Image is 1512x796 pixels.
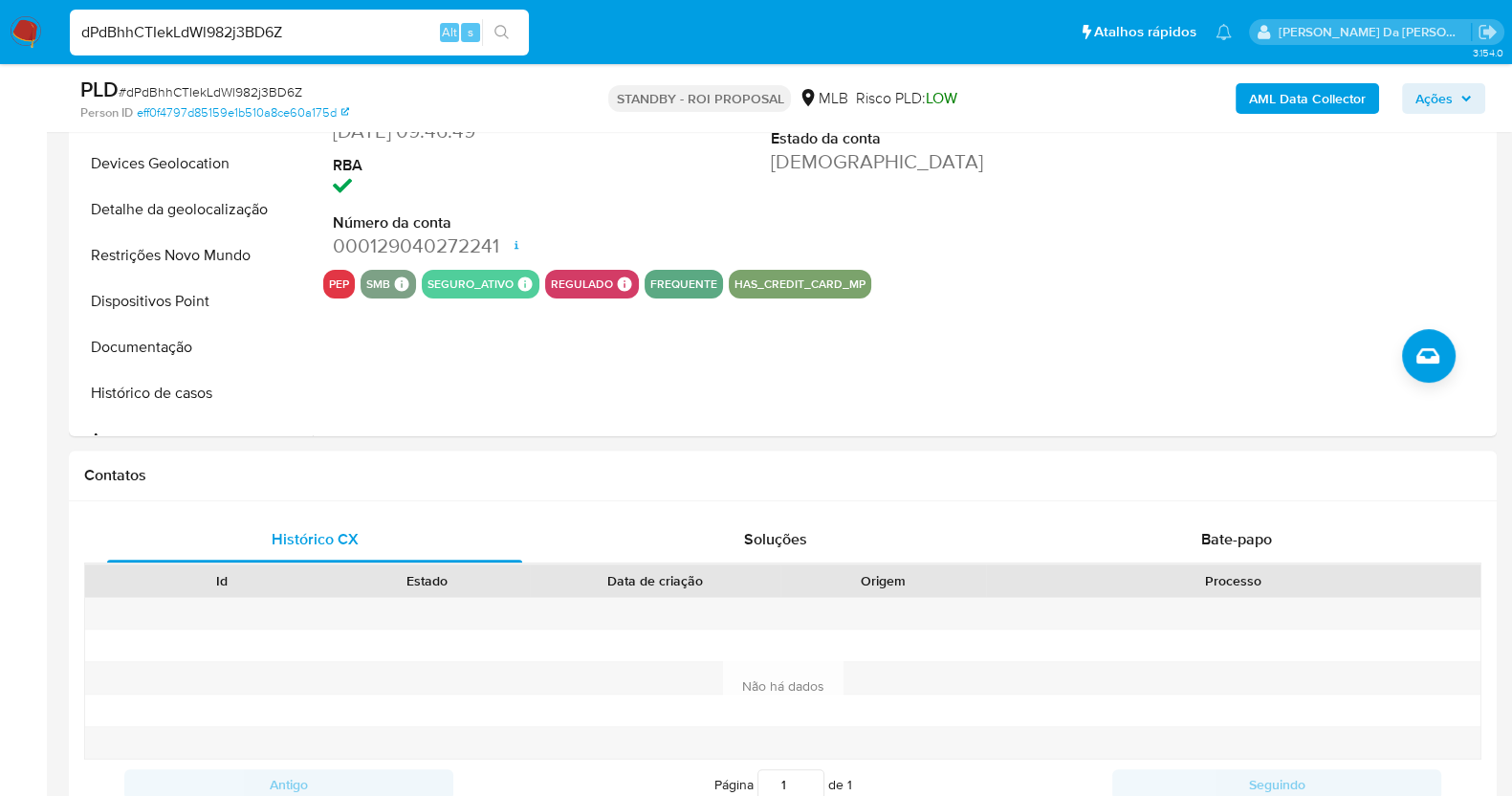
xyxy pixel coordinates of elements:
[74,278,313,324] button: Dispositivos Point
[847,775,852,794] span: 1
[771,148,1044,175] dd: [DEMOGRAPHIC_DATA]
[1094,22,1196,42] span: Atalhos rápidos
[442,23,457,41] span: Alt
[74,232,313,278] button: Restrições Novo Mundo
[80,74,119,104] b: PLD
[650,280,717,288] button: frequente
[427,280,514,288] button: seguro_ativo
[794,571,973,590] div: Origem
[137,104,349,122] a: eff0f4797d85159e1b510a8ce60a175d
[1402,83,1485,114] button: Ações
[132,571,311,590] div: Id
[1279,23,1472,41] p: patricia.varelo@mercadopago.com.br
[74,141,313,187] button: Devices Geolocation
[744,528,807,550] span: Soluções
[1415,83,1453,114] span: Ações
[543,571,767,590] div: Data de criação
[734,280,866,288] button: has_credit_card_mp
[80,104,133,122] b: Person ID
[1472,45,1502,60] span: 3.154.0
[1201,528,1272,550] span: Bate-papo
[608,85,791,112] p: STANDBY - ROI PROPOSAL
[1249,83,1366,114] b: AML Data Collector
[272,528,359,550] span: Histórico CX
[338,571,516,590] div: Estado
[119,82,302,101] span: # dPdBhhCTIekLdWl982j3BD6Z
[925,87,956,109] span: LOW
[1216,24,1232,40] a: Notificações
[771,128,1044,149] dt: Estado da conta
[468,23,473,41] span: s
[74,416,313,462] button: Anexos
[333,232,606,259] dd: 000129040272241
[855,88,956,109] span: Risco PLD:
[84,466,1481,485] h1: Contatos
[999,571,1467,590] div: Processo
[74,324,313,370] button: Documentação
[333,212,606,233] dt: Número da conta
[329,280,349,288] button: pep
[74,370,313,416] button: Histórico de casos
[1236,83,1379,114] button: AML Data Collector
[333,155,606,176] dt: RBA
[366,280,390,288] button: smb
[70,20,529,45] input: Pesquise usuários ou casos...
[551,280,613,288] button: regulado
[482,19,521,46] button: search-icon
[74,187,313,232] button: Detalhe da geolocalização
[799,88,847,109] div: MLB
[1478,22,1498,42] a: Sair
